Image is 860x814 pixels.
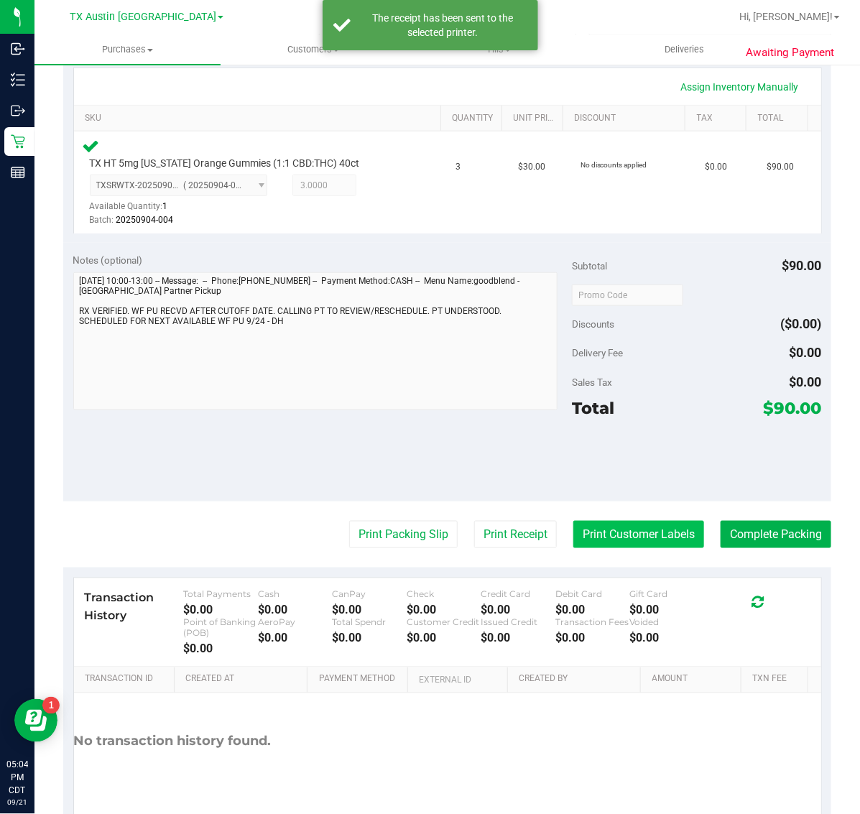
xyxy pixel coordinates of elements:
button: Print Packing Slip [349,521,458,548]
span: Notes (optional) [73,254,143,266]
a: Total [758,113,802,124]
a: Assign Inventory Manually [672,75,808,99]
a: Deliveries [592,34,778,65]
iframe: Resource center [14,699,57,742]
inline-svg: Inventory [11,73,25,87]
a: Transaction ID [85,674,169,685]
span: TX Austin [GEOGRAPHIC_DATA] [70,11,216,23]
div: $0.00 [481,632,556,645]
span: Deliveries [645,43,723,56]
a: Created By [519,674,635,685]
a: Txn Fee [752,674,802,685]
span: Discounts [572,311,614,337]
div: Debit Card [555,589,630,600]
span: $0.00 [705,160,727,174]
div: Total Spendr [333,617,407,628]
div: $0.00 [333,603,407,617]
div: Gift Card [630,589,705,600]
span: Sales Tax [572,376,612,388]
a: Tax [697,113,741,124]
span: No discounts applied [581,161,647,169]
span: $90.00 [764,398,822,418]
span: TX HT 5mg [US_STATE] Orange Gummies (1:1 CBD:THC) 40ct [90,157,360,170]
div: $0.00 [184,642,259,656]
span: Purchases [34,43,221,56]
a: Customers [221,34,407,65]
a: Unit Price [514,113,558,124]
span: $30.00 [518,160,545,174]
div: The receipt has been sent to the selected printer. [359,11,527,40]
inline-svg: Inbound [11,42,25,56]
span: Subtotal [572,260,607,272]
a: Created At [185,674,302,685]
a: SKU [85,113,435,124]
button: Complete Packing [721,521,831,548]
iframe: Resource center unread badge [42,697,60,714]
a: Discount [575,113,680,124]
div: $0.00 [184,603,259,617]
span: Batch: [90,215,114,225]
div: CanPay [333,589,407,600]
div: $0.00 [258,603,333,617]
button: Print Receipt [474,521,557,548]
div: Transaction Fees [555,617,630,628]
div: Check [407,589,481,600]
span: 3 [456,160,461,174]
div: Total Payments [184,589,259,600]
a: Quantity [452,113,496,124]
div: $0.00 [630,632,705,645]
a: Payment Method [319,674,402,685]
span: $90.00 [782,258,822,273]
div: Voided [630,617,705,628]
span: ($0.00) [781,316,822,331]
div: $0.00 [555,632,630,645]
div: $0.00 [407,603,481,617]
inline-svg: Retail [11,134,25,149]
div: $0.00 [481,603,556,617]
span: Delivery Fee [572,347,623,359]
p: 09/21 [6,797,28,808]
span: Hi, [PERSON_NAME]! [739,11,833,22]
button: Print Customer Labels [573,521,704,548]
a: Amount [652,674,736,685]
p: 05:04 PM CDT [6,758,28,797]
div: Credit Card [481,589,556,600]
th: External ID [407,667,507,693]
div: Cash [258,589,333,600]
span: Total [572,398,614,418]
div: Customer Credit [407,617,481,628]
inline-svg: Reports [11,165,25,180]
div: Available Quantity: [90,196,277,224]
span: Customers [221,43,406,56]
input: Promo Code [572,285,683,306]
span: $0.00 [790,374,822,389]
div: Point of Banking (POB) [184,617,259,639]
div: Issued Credit [481,617,556,628]
div: $0.00 [630,603,705,617]
div: No transaction history found. [74,693,272,790]
div: $0.00 [407,632,481,645]
div: $0.00 [555,603,630,617]
a: Purchases [34,34,221,65]
div: $0.00 [333,632,407,645]
span: $90.00 [767,160,795,174]
span: 1 [163,201,168,211]
span: Awaiting Payment [746,45,834,61]
div: $0.00 [258,632,333,645]
div: AeroPay [258,617,333,628]
span: 20250904-004 [116,215,174,225]
span: $0.00 [790,345,822,360]
inline-svg: Outbound [11,103,25,118]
